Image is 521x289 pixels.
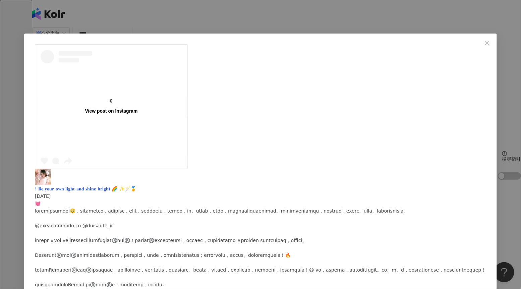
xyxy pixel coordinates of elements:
[480,37,494,50] button: Close
[35,169,51,185] img: KOL Avatar
[35,192,486,200] div: [DATE]
[35,45,187,169] a: View post on Instagram
[484,41,490,46] span: close
[35,169,486,191] a: KOL Avatar! 𝐁𝐞 𝐲𝐨𝐮𝐫 𝐨𝐰𝐧 𝐥𝐢𝐠𝐡𝐭 𝐚𝐧𝐝 𝐬𝐡𝐢𝐧𝐞 𝐛𝐫𝐢𝐠𝐡𝐭 🌈 ✨🪄🥇
[85,108,138,114] div: View post on Instagram
[35,186,136,191] span: ! 𝐁𝐞 𝐲𝐨𝐮𝐫 𝐨𝐰𝐧 𝐥𝐢𝐠𝐡𝐭 𝐚𝐧𝐝 𝐬𝐡𝐢𝐧𝐞 𝐛𝐫𝐢𝐠𝐡𝐭 🌈 ✨🪄🥇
